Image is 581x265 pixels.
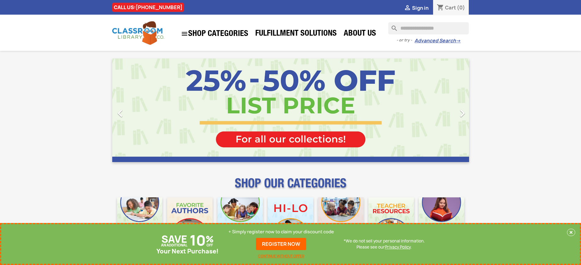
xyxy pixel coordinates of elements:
a: Next [415,58,469,162]
a: Fulfillment Solutions [252,28,340,40]
i:  [113,106,128,121]
i:  [455,106,470,121]
i: shopping_cart [437,4,444,12]
span: (0) [457,4,465,11]
a: [PHONE_NUMBER] [136,4,182,11]
i:  [181,30,188,37]
a: SHOP CATEGORIES [178,27,251,41]
span: Sign in [412,5,429,11]
a: Advanced Search→ [414,38,461,44]
a: Previous [112,58,166,162]
img: CLC_Favorite_Authors_Mobile.jpg [167,197,213,243]
img: CLC_Fiction_Nonfiction_Mobile.jpg [318,197,364,243]
a:  Sign in [404,5,429,11]
img: CLC_Bulk_Mobile.jpg [117,197,163,243]
i: search [388,22,396,30]
img: CLC_Dyslexia_Mobile.jpg [419,197,464,243]
img: CLC_Teacher_Resources_Mobile.jpg [368,197,414,243]
p: SHOP OUR CATEGORIES [112,182,469,193]
img: CLC_Phonics_And_Decodables_Mobile.jpg [217,197,263,243]
i:  [404,5,411,12]
a: About Us [341,28,379,40]
span: Cart [445,4,456,11]
ul: Carousel container [112,58,469,162]
span: → [456,38,461,44]
img: Classroom Library Company [112,21,164,45]
div: CALL US: [112,3,184,12]
span: - or try - [396,37,414,43]
img: CLC_HiLo_Mobile.jpg [268,197,313,243]
input: Search [388,22,469,34]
